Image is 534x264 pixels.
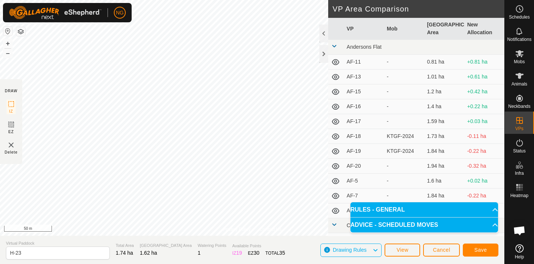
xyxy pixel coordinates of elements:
[344,233,384,248] td: C-10
[350,218,498,232] p-accordion-header: ADVICE - SCHEDULED MOVES
[9,6,102,19] img: Gallagher Logo
[7,141,16,149] img: VP
[198,242,226,249] span: Watering Points
[424,129,464,144] td: 1.73 ha
[385,244,420,257] button: View
[515,126,523,131] span: VPs
[464,189,504,203] td: -0.22 ha
[344,174,384,189] td: AF-5
[387,162,421,170] div: -
[424,84,464,99] td: 1.2 ha
[387,58,421,66] div: -
[424,114,464,129] td: 1.59 ha
[350,222,438,228] span: ADVICE - SCHEDULED MOVES
[344,129,384,144] td: AF-18
[140,250,157,256] span: 1.62 ha
[515,255,524,259] span: Help
[396,247,408,253] span: View
[6,240,110,247] span: Virtual Paddock
[424,18,464,40] th: [GEOGRAPHIC_DATA] Area
[464,159,504,174] td: -0.32 ha
[198,250,201,256] span: 1
[344,18,384,40] th: VP
[424,159,464,174] td: 1.94 ha
[344,55,384,70] td: AF-11
[424,144,464,159] td: 1.84 ha
[344,159,384,174] td: AF-20
[464,55,504,70] td: +0.81 ha
[387,103,421,110] div: -
[260,226,281,233] a: Contact Us
[116,250,133,256] span: 1.74 ha
[464,114,504,129] td: +0.03 ha
[387,117,421,125] div: -
[5,149,18,155] span: Delete
[509,15,530,19] span: Schedules
[387,177,421,185] div: -
[350,202,498,217] p-accordion-header: RULES - GENERAL
[505,241,534,262] a: Help
[344,144,384,159] td: AF-19
[387,132,421,140] div: KTGF-2024
[344,203,384,218] td: AF-9
[424,189,464,203] td: 1.84 ha
[16,27,25,36] button: Map Layers
[514,59,525,64] span: Mobs
[5,88,17,94] div: DRAW
[9,109,13,114] span: IZ
[387,147,421,155] div: KTGF-2024
[387,192,421,200] div: -
[474,247,487,253] span: Save
[333,4,504,13] h2: VP Area Comparison
[254,250,260,256] span: 30
[347,44,382,50] span: Andersons Flat
[424,99,464,114] td: 1.4 ha
[387,88,421,96] div: -
[232,249,242,257] div: IZ
[232,243,285,249] span: Available Points
[387,73,421,81] div: -
[3,39,12,48] button: +
[464,129,504,144] td: -0.11 ha
[248,249,260,257] div: EZ
[384,18,424,40] th: Mob
[140,242,192,249] span: [GEOGRAPHIC_DATA] Area
[433,247,450,253] span: Cancel
[464,18,504,40] th: New Allocation
[424,70,464,84] td: 1.01 ha
[464,70,504,84] td: +0.61 ha
[3,49,12,58] button: –
[344,84,384,99] td: AF-15
[116,242,134,249] span: Total Area
[344,70,384,84] td: AF-13
[423,244,460,257] button: Cancel
[463,244,498,257] button: Save
[223,226,251,233] a: Privacy Policy
[344,189,384,203] td: AF-7
[116,9,124,17] span: NG
[464,174,504,189] td: +0.02 ha
[464,84,504,99] td: +0.42 ha
[513,149,525,153] span: Status
[507,37,531,42] span: Notifications
[3,27,12,36] button: Reset Map
[510,193,528,198] span: Heatmap
[266,249,285,257] div: TOTAL
[424,55,464,70] td: 0.81 ha
[511,82,527,86] span: Animals
[515,171,524,176] span: Infra
[424,174,464,189] td: 1.6 ha
[344,114,384,129] td: AF-17
[333,247,366,253] span: Drawing Rules
[344,99,384,114] td: AF-16
[236,250,242,256] span: 19
[464,99,504,114] td: +0.22 ha
[508,104,530,109] span: Neckbands
[464,144,504,159] td: -0.22 ha
[9,129,14,135] span: EZ
[279,250,285,256] span: 35
[508,219,531,242] div: Open chat
[350,207,405,213] span: RULES - GENERAL
[347,222,375,228] span: Competition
